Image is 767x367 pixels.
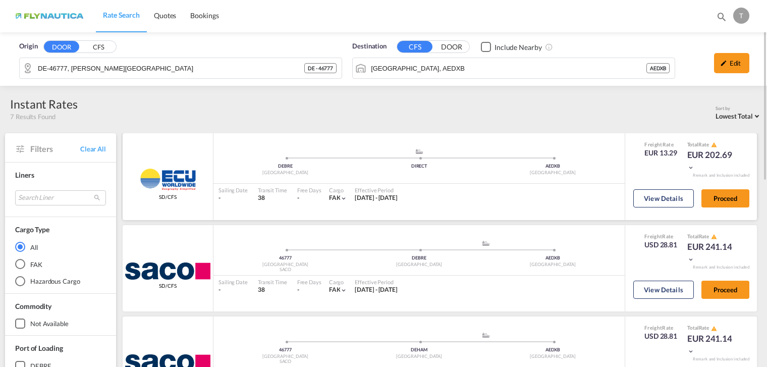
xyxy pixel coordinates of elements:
[218,286,248,294] div: -
[434,41,469,53] button: DOOR
[258,286,287,294] div: 38
[716,112,753,120] span: Lowest Total
[297,286,299,294] div: -
[15,276,106,286] md-radio-button: Hazardous Cargo
[15,242,106,252] md-radio-button: All
[15,5,83,27] img: dbeec6a0202a11f0ab01a7e422f9ff92.png
[218,278,248,286] div: Sailing Date
[685,173,757,178] div: Remark and Inclusion included
[218,194,248,202] div: -
[355,286,398,293] span: [DATE] - [DATE]
[103,11,140,19] span: Rate Search
[218,170,352,176] div: [GEOGRAPHIC_DATA]
[352,261,486,268] div: [GEOGRAPHIC_DATA]
[480,333,492,338] md-icon: assets/icons/custom/ship-fill.svg
[687,241,738,265] div: EUR 241.14
[355,286,398,294] div: 01 Oct 2024 - 31 Oct 2025
[329,278,348,286] div: Cargo
[15,259,106,269] md-radio-button: FAK
[135,168,201,191] img: ECU Worldwide
[258,194,287,202] div: 38
[710,233,717,240] button: icon-alert
[545,43,553,51] md-icon: Unchecked: Ignores neighbouring ports when fetching rates.Checked : Includes neighbouring ports w...
[355,278,398,286] div: Effective Period
[733,8,749,24] div: T
[711,326,717,332] md-icon: icon-alert
[687,324,738,332] div: Total Rate
[397,41,432,53] button: CFS
[279,347,292,352] span: 46777
[352,163,486,170] div: DIRECT
[644,233,677,240] div: Freight Rate
[218,261,352,268] div: [GEOGRAPHIC_DATA]
[258,278,287,286] div: Transit Time
[644,141,677,148] div: Freight Rate
[644,331,677,341] div: USD 28.81
[30,319,69,328] div: not available
[308,65,333,72] span: DE - 46777
[190,11,218,20] span: Bookings
[355,194,398,201] span: [DATE] - [DATE]
[716,106,762,112] div: Sort by
[352,353,486,360] div: [GEOGRAPHIC_DATA]
[15,302,51,310] span: Commodity
[15,344,63,352] span: Port of Loading
[687,348,694,355] md-icon: icon-chevron-down
[20,58,342,78] md-input-container: DE-46777, KLEIN BERSSEN
[352,347,486,353] div: DEHAM
[15,171,34,179] span: Liners
[258,186,287,194] div: Transit Time
[687,164,694,171] md-icon: icon-chevron-down
[633,281,694,299] button: View Details
[687,333,738,357] div: EUR 241.14
[710,141,717,148] button: icon-alert
[218,186,248,194] div: Sailing Date
[716,11,727,26] div: icon-magnify
[371,61,646,76] input: Search by Port
[38,61,304,76] input: Search by Door
[329,286,341,293] span: FAK
[159,282,176,289] span: SD/CFS
[486,353,620,360] div: [GEOGRAPHIC_DATA]
[687,149,738,173] div: EUR 202.69
[329,194,341,201] span: FAK
[218,163,352,170] div: DEBRE
[297,194,299,202] div: -
[340,287,347,294] md-icon: icon-chevron-down
[486,170,620,176] div: [GEOGRAPHIC_DATA]
[218,358,352,365] div: SACO
[80,144,106,153] span: Clear All
[329,186,348,194] div: Cargo
[685,356,757,362] div: Remark and Inclusion included
[716,11,727,22] md-icon: icon-magnify
[297,186,321,194] div: Free Days
[685,265,757,270] div: Remark and Inclusion included
[154,11,176,20] span: Quotes
[710,325,717,332] button: icon-alert
[644,148,677,158] div: EUR 13.29
[495,42,542,53] div: Include Nearby
[481,41,542,52] md-checkbox: Checkbox No Ink
[355,194,398,202] div: 01 Sep 2025 - 30 Sep 2025
[340,195,347,202] md-icon: icon-chevron-down
[353,58,675,78] md-input-container: Dubai, AEDXB
[486,261,620,268] div: [GEOGRAPHIC_DATA]
[486,163,620,170] div: AEDXB
[711,234,717,240] md-icon: icon-alert
[30,143,80,154] span: Filters
[355,186,398,194] div: Effective Period
[687,256,694,263] md-icon: icon-chevron-down
[218,353,352,360] div: [GEOGRAPHIC_DATA]
[10,112,56,121] span: 7 Results Found
[711,142,717,148] md-icon: icon-alert
[297,278,321,286] div: Free Days
[486,347,620,353] div: AEDXB
[701,189,749,207] button: Proceed
[218,267,352,273] div: SACO
[486,255,620,261] div: AEDXB
[687,141,738,149] div: Total Rate
[125,263,210,280] img: SACO
[15,225,49,235] div: Cargo Type
[646,63,670,73] div: AEDXB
